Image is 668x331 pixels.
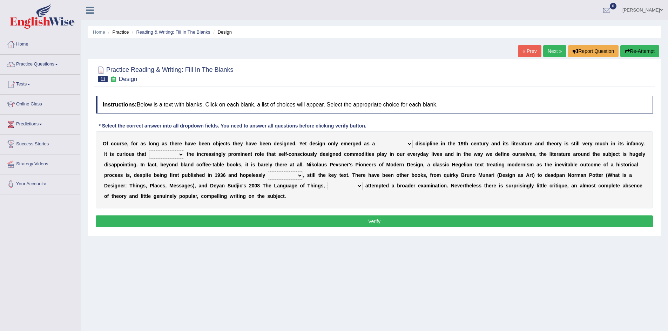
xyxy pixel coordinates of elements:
b: e [453,141,456,146]
b: s [310,151,313,157]
b: y [417,151,420,157]
a: « Prev [518,45,541,57]
b: i [611,141,612,146]
b: s [122,141,124,146]
b: l [431,151,433,157]
b: d [541,141,544,146]
b: n [331,141,334,146]
b: i [618,141,620,146]
b: t [137,151,139,157]
b: e [204,141,207,146]
b: s [279,141,282,146]
b: e [436,141,438,146]
b: t [225,141,227,146]
b: , [127,141,128,146]
b: o [213,141,216,146]
b: m [344,141,348,146]
b: o [554,141,557,146]
b: t [514,141,516,146]
b: o [133,141,136,146]
b: s [111,151,114,157]
b: n [242,151,245,157]
b: n [628,141,631,146]
b: a [209,151,211,157]
b: d [274,141,277,146]
b: s [143,141,146,146]
b: s [566,141,568,146]
b: t [233,141,235,146]
b: t [144,151,146,157]
b: n [198,151,201,157]
b: y [240,141,243,146]
a: Practice Questions [0,55,80,72]
b: h [465,141,468,146]
b: e [336,151,338,157]
b: v [410,151,413,157]
b: c [201,151,204,157]
b: v [434,151,437,157]
b: f [285,151,287,157]
b: e [356,141,358,146]
b: l [577,141,578,146]
b: n [448,151,451,157]
b: a [382,151,384,157]
b: n [442,141,445,146]
b: i [282,141,284,146]
b: e [281,151,284,157]
b: c [602,141,605,146]
b: t [106,151,107,157]
b: o [304,151,307,157]
button: Report Question [568,45,619,57]
b: o [257,151,260,157]
b: o [233,151,236,157]
h4: Below is a text with blanks. Click on each blank, a list of choices will appear. Select the appro... [96,96,653,113]
b: l [578,141,580,146]
b: e [407,151,410,157]
b: r [403,151,404,157]
b: b [259,141,263,146]
b: e [585,141,588,146]
b: r [231,151,233,157]
a: Next » [543,45,566,57]
b: h [465,151,468,157]
b: 9 [461,141,464,146]
b: u [307,151,310,157]
b: e [202,141,204,146]
b: t [251,151,252,157]
b: o [114,141,117,146]
b: a [445,151,448,157]
b: t [274,151,276,157]
b: t [267,151,269,157]
b: c [289,151,291,157]
b: u [117,141,120,146]
b: o [150,141,153,146]
b: h [245,141,249,146]
b: i [110,151,111,157]
b: d [338,151,342,157]
b: a [188,141,190,146]
b: g [330,151,333,157]
b: p [377,151,380,157]
b: r [416,151,417,157]
b: y [223,151,225,157]
b: a [491,141,494,146]
b: d [497,141,500,146]
b: e [265,141,268,146]
b: s [571,141,574,146]
b: i [197,151,198,157]
b: y [559,141,562,146]
b: l [334,141,335,146]
b: s [211,151,214,157]
b: e [193,141,196,146]
b: d [309,141,312,146]
b: e [191,151,194,157]
b: y [314,151,317,157]
b: u [129,151,132,157]
b: o [347,151,350,157]
b: g [284,141,287,146]
b: e [263,141,265,146]
b: e [124,141,127,146]
b: d [358,141,362,146]
b: i [513,141,514,146]
a: Predictions [0,115,80,132]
